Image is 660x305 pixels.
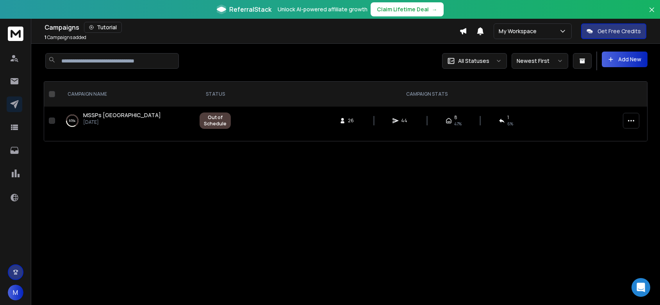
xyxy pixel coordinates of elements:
[499,27,540,35] p: My Workspace
[45,34,86,41] p: Campaigns added
[458,57,489,65] p: All Statuses
[83,119,161,125] p: [DATE]
[432,5,437,13] span: →
[69,117,75,125] p: 65 %
[631,278,650,297] div: Open Intercom Messenger
[454,121,462,127] span: 47 %
[8,285,23,300] button: M
[371,2,444,16] button: Claim Lifetime Deal→
[581,23,646,39] button: Get Free Credits
[84,22,122,33] button: Tutorial
[58,82,195,107] th: CAMPAIGN NAME
[195,82,235,107] th: STATUS
[454,114,457,121] span: 8
[229,5,271,14] span: ReferralStack
[83,111,161,119] a: MSSPs [GEOGRAPHIC_DATA]
[512,53,568,69] button: Newest First
[204,114,227,127] div: Out of Schedule
[647,5,657,23] button: Close banner
[602,52,648,67] button: Add New
[235,82,618,107] th: CAMPAIGN STATS
[507,114,509,121] span: 1
[45,34,46,41] span: 1
[598,27,641,35] p: Get Free Credits
[278,5,367,13] p: Unlock AI-powered affiliate growth
[348,118,356,124] span: 26
[507,121,513,127] span: 6 %
[401,118,409,124] span: 44
[58,107,195,135] td: 65%MSSPs [GEOGRAPHIC_DATA][DATE]
[45,22,459,33] div: Campaigns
